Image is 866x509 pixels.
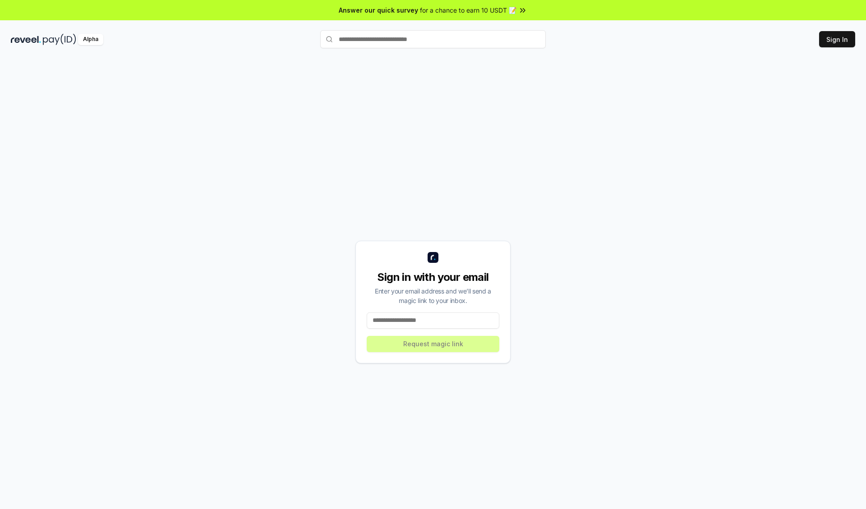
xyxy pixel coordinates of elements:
img: pay_id [43,34,76,45]
img: reveel_dark [11,34,41,45]
div: Alpha [78,34,103,45]
div: Enter your email address and we’ll send a magic link to your inbox. [367,286,499,305]
span: Answer our quick survey [339,5,418,15]
div: Sign in with your email [367,270,499,284]
button: Sign In [819,31,855,47]
span: for a chance to earn 10 USDT 📝 [420,5,516,15]
img: logo_small [428,252,438,263]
